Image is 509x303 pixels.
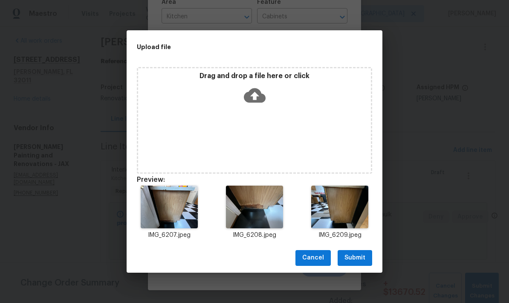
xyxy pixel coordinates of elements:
[137,42,334,52] h2: Upload file
[344,253,365,263] span: Submit
[311,186,368,228] img: 9k=
[141,186,197,228] img: 2Q==
[222,231,287,240] p: IMG_6208.jpeg
[302,253,324,263] span: Cancel
[137,231,202,240] p: IMG_6207.jpeg
[338,250,372,266] button: Submit
[307,231,372,240] p: IMG_6209.jpeg
[226,186,283,228] img: 2Q==
[295,250,331,266] button: Cancel
[138,72,371,81] p: Drag and drop a file here or click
